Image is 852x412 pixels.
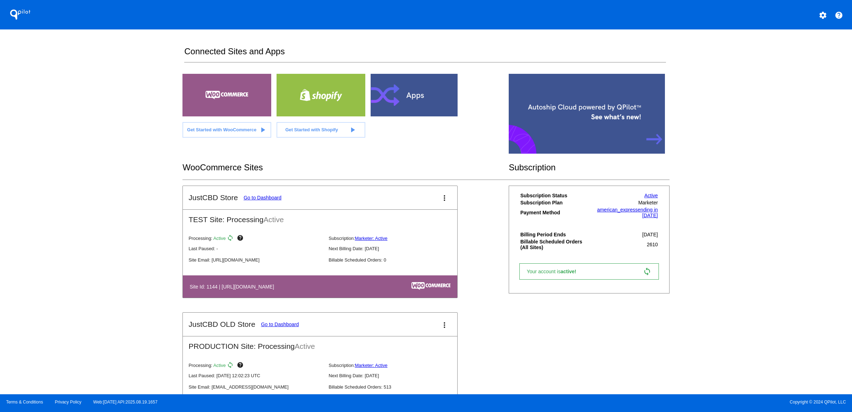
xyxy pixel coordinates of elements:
[184,46,666,62] h2: Connected Sites and Apps
[329,384,463,390] p: Billable Scheduled Orders: 513
[187,127,256,132] span: Get Started with WooCommerce
[189,373,323,378] p: Last Paused: [DATE] 12:02:23 UTC
[227,362,235,370] mat-icon: sync
[189,193,238,202] h2: JustCBD Store
[835,11,843,20] mat-icon: help
[527,269,584,274] span: Your account is
[348,126,357,134] mat-icon: play_arrow
[285,127,338,132] span: Get Started with Shopify
[213,236,226,241] span: Active
[329,257,463,263] p: Billable Scheduled Orders: 0
[295,342,315,350] span: Active
[277,122,365,138] a: Get Started with Shopify
[647,242,658,247] span: 2610
[227,235,235,243] mat-icon: sync
[189,235,323,243] p: Processing:
[440,321,449,329] mat-icon: more_vert
[561,269,580,274] span: active!
[189,362,323,370] p: Processing:
[263,215,284,224] span: Active
[189,384,323,390] p: Site Email: [EMAIL_ADDRESS][DOMAIN_NAME]
[6,400,43,405] a: Terms & Conditions
[519,263,659,280] a: Your account isactive! sync
[213,363,226,368] span: Active
[189,246,323,251] p: Last Paused: -
[237,235,245,243] mat-icon: help
[819,11,827,20] mat-icon: settings
[329,363,463,368] p: Subscription:
[644,193,658,198] a: Active
[638,200,658,205] span: Marketer
[520,231,587,238] th: Billing Period Ends
[182,163,509,172] h2: WooCommerce Sites
[6,7,34,22] h1: QPilot
[520,238,587,251] th: Billable Scheduled Orders (All Sites)
[432,400,846,405] span: Copyright © 2024 QPilot, LLC
[329,373,463,378] p: Next Billing Date: [DATE]
[183,210,457,224] h2: TEST Site: Processing
[520,192,587,199] th: Subscription Status
[355,236,388,241] a: Marketer: Active
[244,195,282,200] a: Go to Dashboard
[509,163,670,172] h2: Subscription
[440,194,449,202] mat-icon: more_vert
[411,282,450,290] img: c53aa0e5-ae75-48aa-9bee-956650975ee5
[189,320,255,329] h2: JustCBD OLD Store
[258,126,267,134] mat-icon: play_arrow
[643,267,651,276] mat-icon: sync
[55,400,82,405] a: Privacy Policy
[355,363,388,368] a: Marketer: Active
[329,246,463,251] p: Next Billing Date: [DATE]
[93,400,158,405] a: Web:[DATE] API:2025.08.19.1657
[520,199,587,206] th: Subscription Plan
[182,122,271,138] a: Get Started with WooCommerce
[642,232,658,237] span: [DATE]
[520,207,587,219] th: Payment Method
[237,362,245,370] mat-icon: help
[329,236,463,241] p: Subscription:
[261,322,299,327] a: Go to Dashboard
[183,336,457,351] h2: PRODUCTION Site: Processing
[189,257,323,263] p: Site Email: [URL][DOMAIN_NAME]
[190,284,278,290] h4: Site Id: 1144 | [URL][DOMAIN_NAME]
[597,207,638,213] span: american_express
[597,207,658,218] a: american_expressending in [DATE]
